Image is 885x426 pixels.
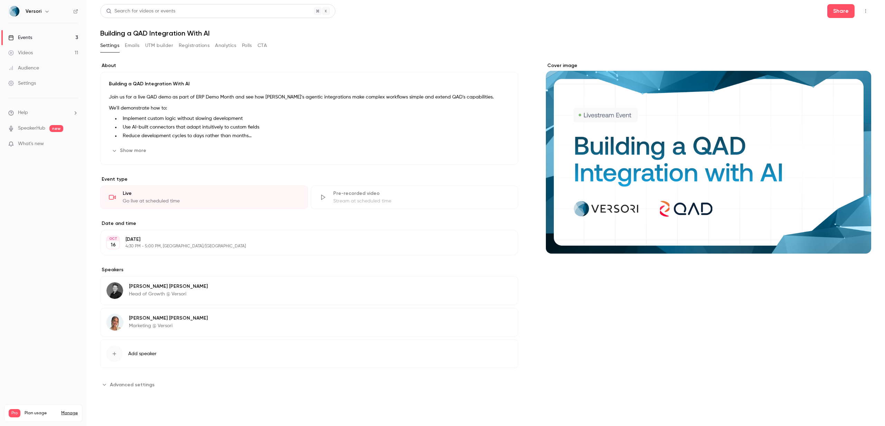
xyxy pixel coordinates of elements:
span: Advanced settings [110,381,155,388]
img: sophie Burgess [106,314,123,331]
span: Pro [9,409,20,417]
li: help-dropdown-opener [8,109,78,116]
img: George Goodfellow [106,282,123,299]
p: We’ll demonstrate how to: [109,104,510,112]
label: Speakers [100,266,518,273]
span: new [49,125,63,132]
h6: Versori [26,8,41,15]
p: [DATE] [125,236,482,243]
p: Building a QAD Integration With AI [109,81,510,87]
div: Go live at scheduled time [123,198,299,205]
div: sophie Burgess[PERSON_NAME] [PERSON_NAME]Marketing @ Versori [100,308,518,337]
label: Date and time [100,220,518,227]
div: Events [8,34,32,41]
div: OCT [107,236,119,241]
button: Share [827,4,855,18]
li: Use AI-built connectors that adapt intuitively to custom fields [120,124,510,131]
button: Analytics [215,40,236,51]
p: 4:30 PM - 5:00 PM, [GEOGRAPHIC_DATA]/[GEOGRAPHIC_DATA] [125,244,482,249]
button: Polls [242,40,252,51]
section: Advanced settings [100,379,518,390]
p: [PERSON_NAME] [PERSON_NAME] [129,315,208,322]
div: LiveGo live at scheduled time [100,186,308,209]
img: Versori [9,6,20,17]
div: Pre-recorded videoStream at scheduled time [311,186,519,209]
p: Marketing @ Versori [129,322,208,329]
span: What's new [18,140,44,148]
button: UTM builder [145,40,173,51]
div: Audience [8,65,39,72]
span: Add speaker [128,350,157,357]
div: Settings [8,80,36,87]
div: Live [123,190,299,197]
h1: Building a QAD Integration With AI [100,29,871,37]
button: Emails [125,40,139,51]
label: About [100,62,518,69]
button: Add speaker [100,340,518,368]
p: 16 [111,242,116,248]
span: Help [18,109,28,116]
div: George Goodfellow[PERSON_NAME] [PERSON_NAME]Head of Growth @ Versori [100,276,518,305]
li: Implement custom logic without slowing development [120,115,510,122]
button: CTA [258,40,267,51]
p: Join us for a live QAD demo as part of ERP Demo Month and see how [PERSON_NAME]’s agentic integra... [109,93,510,101]
p: Head of Growth @ Versori [129,291,208,297]
div: Stream at scheduled time [333,198,510,205]
button: Registrations [179,40,209,51]
a: SpeakerHub [18,125,45,132]
button: Show more [109,145,150,156]
label: Cover image [546,62,871,69]
p: [PERSON_NAME] [PERSON_NAME] [129,283,208,290]
button: Settings [100,40,119,51]
iframe: Noticeable Trigger [70,141,78,147]
a: Manage [61,410,78,416]
div: Search for videos or events [106,8,175,15]
span: Plan usage [25,410,57,416]
button: Advanced settings [100,379,159,390]
section: Cover image [546,62,871,254]
li: Reduce development cycles to days rather than months [120,132,510,140]
div: Videos [8,49,33,56]
p: Event type [100,176,518,183]
div: Pre-recorded video [333,190,510,197]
